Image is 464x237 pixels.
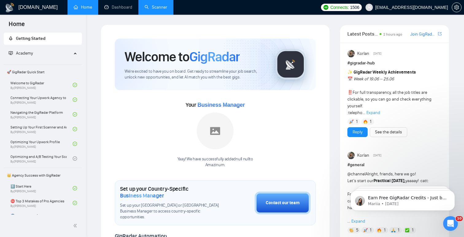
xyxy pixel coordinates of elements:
span: check-circle [73,97,77,102]
iframe: Intercom live chat [443,216,458,231]
span: Business Manager [197,102,245,108]
a: dashboardDashboard [104,5,132,10]
img: gigradar-logo.png [275,49,306,80]
span: Alright, friends, here we go! Let’s start our yaaaay! :catt: From now on, everything related to o... [347,171,441,224]
em: Week of 19.06 – 25.06 [354,76,394,82]
a: Optimizing and A/B Testing Your Scanner for Better ResultsBy[PERSON_NAME] [10,152,73,165]
span: double-left [73,223,79,229]
a: Reply [353,129,362,136]
span: check-circle [73,156,77,161]
span: We're excited to have you on board. Get ready to streamline your job search, unlock new opportuni... [125,69,265,80]
a: Optimizing Your Upwork ProfileBy[PERSON_NAME] [10,137,73,151]
img: logo [5,3,15,13]
a: See the details [375,129,402,136]
span: 1 [370,119,371,125]
span: Expand [366,110,380,115]
a: Setting Up Your First Scanner and Auto-BidderBy[PERSON_NAME] [10,122,73,136]
button: Contact our team [255,192,311,214]
li: Getting Started [4,32,82,45]
a: searchScanner [145,5,167,10]
img: 🔥 [363,120,368,124]
iframe: Intercom notifications message [341,178,464,220]
span: check-circle [73,201,77,205]
a: Connecting Your Upwork Agency to GigRadarBy[PERSON_NAME] [10,93,73,106]
a: setting [452,5,462,10]
img: 🙏 [391,228,396,232]
img: placeholder.png [197,113,234,149]
a: homeHome [74,5,92,10]
span: 1 [384,227,385,233]
span: Connects: [330,4,349,11]
span: Set up your [GEOGRAPHIC_DATA] or [GEOGRAPHIC_DATA] Business Manager to access country-specific op... [120,203,224,220]
img: Korlan [347,50,355,57]
img: upwork-logo.png [323,5,328,10]
button: setting [452,2,462,12]
a: 1️⃣ Start HereBy[PERSON_NAME] [10,182,73,195]
a: 🌚 Rookie Traps for New Agencies [10,211,73,224]
span: check-circle [73,142,77,146]
span: export [438,31,442,36]
span: setting [452,5,461,10]
button: Reply [347,127,368,137]
span: user [367,5,371,10]
h1: # general [347,162,442,168]
span: check-circle [73,127,77,131]
a: export [438,31,442,37]
h1: Set up your Country-Specific [120,185,224,199]
span: Getting Started [16,36,45,41]
span: check-circle [73,83,77,87]
p: Amazinum . [177,162,253,168]
span: Korlan [357,152,369,159]
span: 1 [370,227,371,233]
img: Korlan [347,152,355,159]
span: 📅 [347,76,353,82]
span: 5 [356,227,358,233]
span: 🚀 GigRadar Quick Start [4,66,81,78]
span: Business Manager [120,192,164,199]
span: GigRadar [189,48,240,65]
span: Academy [9,51,33,56]
span: 1 [412,227,413,233]
span: ✨ [347,70,353,75]
div: Yaay! We have successfully added null null to [177,156,253,168]
span: check-circle [73,186,77,190]
a: Join GigRadar Slack Community [410,31,437,38]
span: 2 hours ago [383,32,402,36]
span: ‼️ [347,90,353,95]
span: Academy [16,51,33,56]
span: fund-projection-screen [9,51,13,55]
span: Your [186,101,245,108]
span: check-circle [73,112,77,117]
span: 👑 Agency Success with GigRadar [4,169,81,182]
a: Navigating the GigRadar PlatformBy[PERSON_NAME] [10,108,73,121]
span: Home [4,20,30,32]
img: 👏 [349,228,354,232]
strong: GigRadar Weekly Achievements [354,70,416,75]
img: 🔥 [377,228,381,232]
span: 1 [398,227,399,233]
span: Expand [351,219,365,224]
h1: Welcome to [125,48,240,65]
span: 10 [456,216,463,221]
span: [DATE] [373,51,381,56]
div: Contact our team [266,200,300,206]
span: For full transparency, all the job titles are clickable, so you can go and check everything yours... [347,70,431,115]
img: 🚀 [349,120,354,124]
img: ✅ [405,228,409,232]
span: [DATE] [373,153,381,158]
a: Welcome to GigRadarBy[PERSON_NAME] [10,78,73,92]
span: @channel [347,171,365,177]
span: 1506 [350,4,359,11]
span: 1 [356,119,358,125]
img: 🚀 [363,228,368,232]
span: rocket [9,36,13,40]
a: ⛔ Top 3 Mistakes of Pro AgenciesBy[PERSON_NAME] [10,196,73,210]
span: Korlan [357,50,369,57]
span: Latest Posts from the GigRadar Community [347,30,378,38]
button: See the details [370,127,407,137]
h1: # gigradar-hub [347,60,442,67]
